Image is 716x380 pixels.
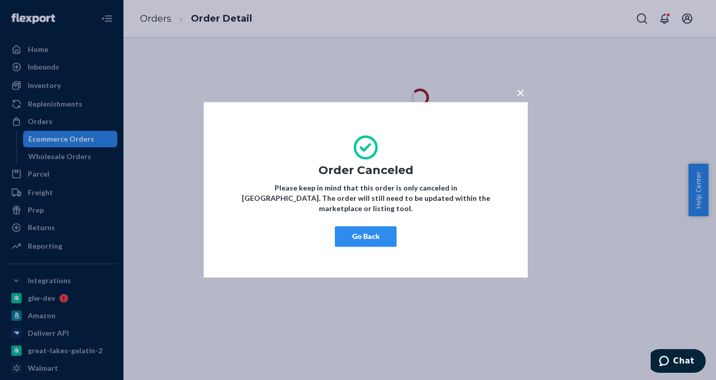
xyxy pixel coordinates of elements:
[242,184,490,213] strong: Please keep in mind that this order is only canceled in [GEOGRAPHIC_DATA]. The order will still n...
[651,349,706,375] iframe: Opens a widget where you can chat to one of our agents
[335,227,397,247] button: Go Back
[516,83,525,101] span: ×
[235,164,497,177] h1: Order Canceled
